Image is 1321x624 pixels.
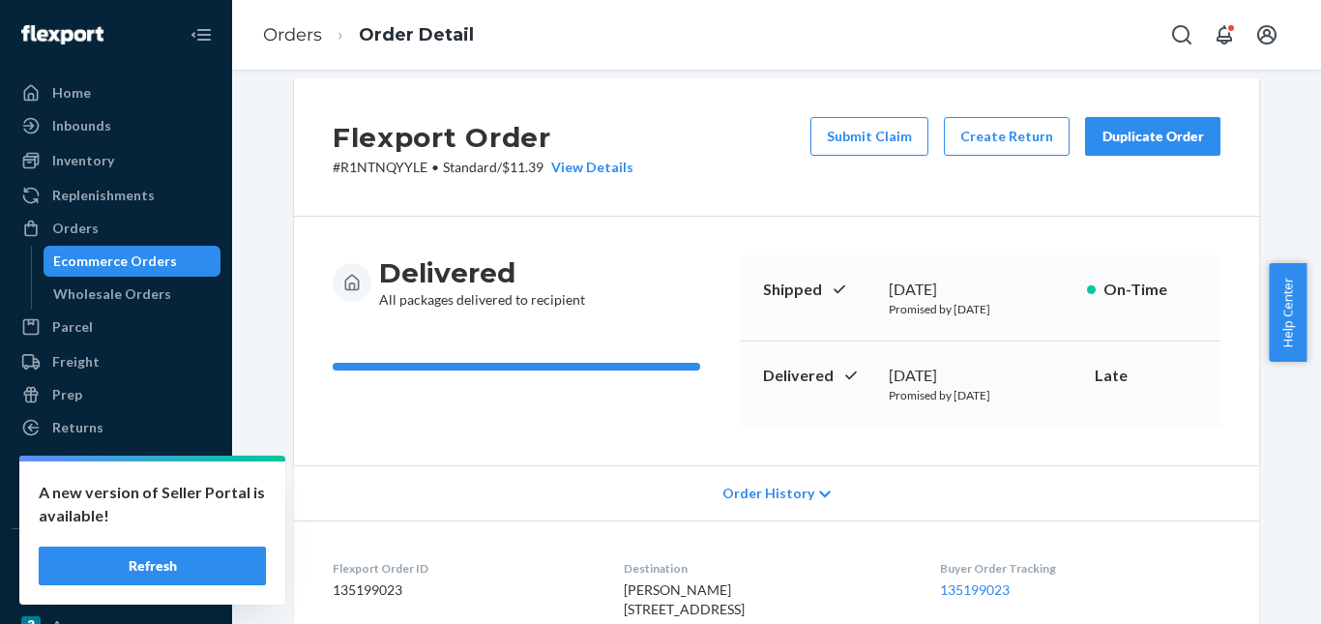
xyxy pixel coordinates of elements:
a: Ecommerce Orders [44,246,221,277]
button: Submit Claim [810,117,928,156]
span: Standard [443,159,497,175]
p: On-Time [1103,279,1197,301]
span: [PERSON_NAME] [STREET_ADDRESS] [624,581,745,617]
a: Prep [12,379,220,410]
div: Prep [52,385,82,404]
button: Duplicate Order [1085,117,1220,156]
div: Ecommerce Orders [53,252,177,271]
p: Promised by [DATE] [889,387,1071,403]
div: [DATE] [889,365,1071,387]
p: Delivered [763,365,873,387]
div: Freight [52,352,100,371]
h3: Delivered [379,255,585,290]
button: Open Search Box [1162,15,1201,54]
a: Replenishments [12,180,220,211]
div: Orders [52,219,99,238]
img: Flexport logo [21,25,103,45]
a: Inbounds [12,110,220,141]
h2: Flexport Order [333,117,633,158]
button: Close Navigation [182,15,220,54]
a: Orders [12,213,220,244]
a: Inventory [12,145,220,176]
a: Freight [12,346,220,377]
div: Inventory [52,151,114,170]
p: # R1NTNQYYLE / $11.39 [333,158,633,177]
p: Promised by [DATE] [889,301,1071,317]
a: Home [12,77,220,108]
p: Late [1095,365,1197,387]
div: Duplicate Order [1101,127,1204,146]
a: Returns [12,412,220,443]
button: View Details [543,158,633,177]
div: Parcel [52,317,93,337]
a: eBay [12,578,220,609]
a: Billing [12,482,220,513]
a: Parcel [12,312,220,342]
dt: Flexport Order ID [333,560,593,577]
ol: breadcrumbs [248,7,489,64]
dt: Destination [624,560,909,577]
button: Open account menu [1248,15,1286,54]
a: Orders [263,24,322,45]
button: Refresh [39,547,266,585]
a: Order Detail [359,24,474,45]
div: [DATE] [889,279,1071,301]
a: Wholesale Orders [44,279,221,310]
div: Home [52,83,91,103]
button: Create Return [944,117,1070,156]
a: Reporting [12,447,220,478]
dd: 135199023 [333,580,593,600]
div: All packages delivered to recipient [379,255,585,310]
div: Wholesale Orders [53,284,171,304]
p: Shipped [763,279,873,301]
a: 135199023 [940,581,1010,598]
button: Integrations [12,545,220,576]
button: Open notifications [1205,15,1244,54]
dt: Buyer Order Tracking [940,560,1220,577]
div: Replenishments [52,186,155,205]
div: Reporting [52,453,117,472]
span: Order History [722,484,814,503]
p: A new version of Seller Portal is available! [39,481,266,527]
div: Returns [52,418,103,437]
div: Inbounds [52,116,111,135]
span: • [431,159,439,175]
button: Help Center [1269,263,1306,362]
